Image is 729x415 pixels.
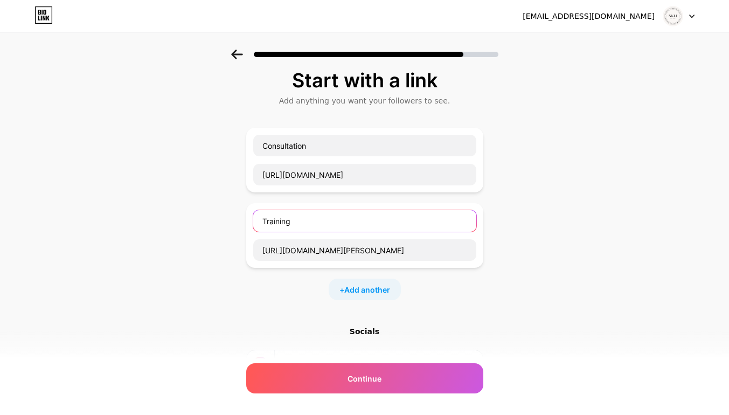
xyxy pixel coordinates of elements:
[252,70,478,91] div: Start with a link
[252,95,478,106] div: Add anything you want your followers to see.
[246,326,483,337] div: Socials
[253,210,476,232] input: Link name
[523,11,655,22] div: [EMAIL_ADDRESS][DOMAIN_NAME]
[348,373,381,384] span: Continue
[329,279,401,300] div: +
[280,384,476,409] input: URL
[253,135,476,156] input: Link name
[280,350,476,375] input: URL
[253,239,476,261] input: URL
[253,164,476,185] input: URL
[663,6,683,26] img: ndetokayleadership
[344,284,390,295] span: Add another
